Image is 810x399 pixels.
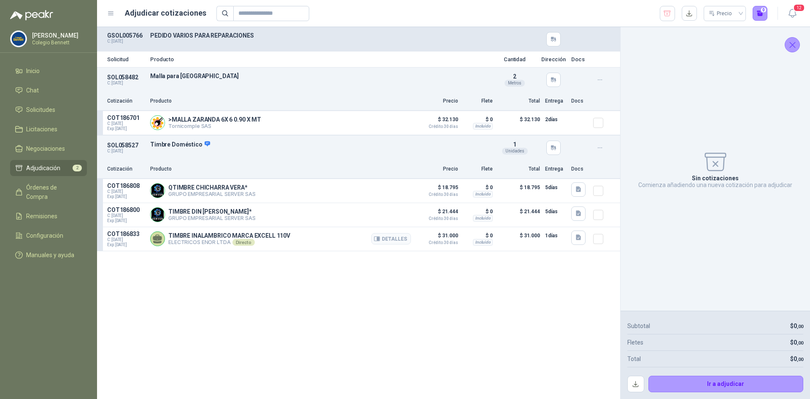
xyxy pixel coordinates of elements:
span: Exp: [DATE] [107,242,145,247]
a: Manuales y ayuda [10,247,87,263]
p: $ 32.130 [416,114,458,129]
a: Negociaciones [10,141,87,157]
p: $ 0 [463,231,493,241]
span: Adjudicación [26,163,60,173]
p: Total [498,97,540,105]
div: Metros [505,80,525,87]
p: PEDIDO VARIOS PARA REPARACIONES [150,32,489,39]
p: Flete [463,165,493,173]
button: 0 [753,6,768,21]
span: Exp: [DATE] [107,218,145,223]
h1: Adjudicar cotizaciones [125,7,206,19]
img: Logo peakr [10,10,53,20]
a: Adjudicación2 [10,160,87,176]
a: Inicio [10,63,87,79]
p: Malla para [GEOGRAPHIC_DATA] [150,73,489,79]
p: SOL058527 [107,142,145,149]
p: Sin cotizaciones [692,175,739,182]
span: ,00 [797,357,803,362]
p: Flete [463,97,493,105]
div: Incluido [473,239,493,246]
p: $ 0 [463,114,493,125]
p: Timbre Doméstico [150,141,489,148]
p: $ 18.795 [498,182,540,199]
p: $ [790,354,803,364]
span: Crédito 30 días [416,125,458,129]
p: Cotización [107,97,145,105]
span: ,00 [797,340,803,346]
p: GRUPO EMPRESARIAL SERVER SAS [168,191,256,197]
img: Company Logo [151,208,165,222]
span: Solicitudes [26,105,55,114]
p: Entrega [545,97,566,105]
p: Dirección [541,57,566,62]
p: Precio [416,165,458,173]
span: 2 [73,165,82,171]
span: C: [DATE] [107,189,145,194]
span: 1 [513,141,516,148]
p: Subtotal [627,321,650,331]
span: Exp: [DATE] [107,194,145,199]
p: C: [DATE] [107,81,145,86]
span: 2 [513,73,516,80]
div: Incluido [473,191,493,198]
p: COT186808 [107,182,145,189]
img: Company Logo [151,116,165,130]
span: Negociaciones [26,144,65,153]
p: Docs [571,97,588,105]
div: Directo [232,239,255,246]
p: $ 31.000 [498,231,540,247]
p: GRUPO EMPRESARIAL SERVER SAS [168,215,256,221]
span: C: [DATE] [107,121,145,126]
p: Precio [416,97,458,105]
a: Licitaciones [10,121,87,137]
img: Company Logo [151,184,165,198]
button: Ir a adjudicar [648,376,804,393]
p: $ 32.130 [498,114,540,131]
span: Configuración [26,231,63,240]
p: $ [790,321,803,331]
span: Inicio [26,66,40,76]
p: $ 0 [463,206,493,217]
p: Total [498,165,540,173]
span: Manuales y ayuda [26,250,74,260]
a: Remisiones [10,208,87,224]
span: ,00 [797,324,803,329]
a: Configuración [10,228,87,244]
p: Tornicomple SAS [168,123,261,129]
a: Chat [10,82,87,98]
p: COT186800 [107,206,145,213]
span: 0 [794,356,803,362]
p: Producto [150,97,411,105]
img: Company Logo [11,31,27,47]
span: Crédito 30 días [416,193,458,197]
p: Producto [150,57,489,62]
p: GSOL005766 [107,32,145,39]
p: C: [DATE] [107,149,145,154]
span: Exp: [DATE] [107,126,145,131]
p: QTIMBRE CHICHARRA VERA* [168,184,256,191]
div: Precio [709,7,733,20]
p: $ 31.000 [416,231,458,245]
span: 0 [794,323,803,329]
p: $ [790,338,803,347]
div: Incluido [473,123,493,130]
p: Entrega [545,165,566,173]
p: 5 días [545,206,566,217]
span: Chat [26,86,39,95]
p: ELECTRICOS ENOR LTDA [168,239,290,246]
a: Solicitudes [10,102,87,118]
p: [PERSON_NAME] [32,33,85,38]
span: Licitaciones [26,125,57,134]
p: Comienza añadiendo una nueva cotización para adjudicar [638,182,792,188]
div: Unidades [502,148,528,155]
p: Docs [571,57,588,62]
span: Crédito 30 días [416,217,458,221]
p: Cotización [107,165,145,173]
p: TIMBRE INALAMBRICO MARCA EXCELL 110V [168,232,290,239]
span: Remisiones [26,212,57,221]
p: Total [627,354,641,364]
span: C: [DATE] [107,237,145,242]
span: 0 [794,339,803,346]
p: Fletes [627,338,643,347]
